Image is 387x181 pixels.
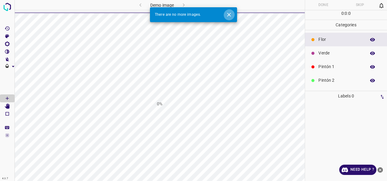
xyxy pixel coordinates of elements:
[1,176,10,181] div: 4.3.7
[157,101,162,107] h1: 0%
[341,10,344,17] p: 0
[318,77,363,84] p: Pintón 2
[345,10,347,17] p: 0
[2,2,13,12] img: logo
[376,165,384,175] button: close-help
[223,9,235,20] button: Close
[318,64,363,70] p: Pintón 1
[305,87,387,101] div: Pintón 3
[150,2,174,10] h6: Demo image
[305,33,387,46] div: Flor
[305,60,387,74] div: Pintón 1
[341,10,351,20] div: : :
[339,165,376,175] a: Need Help ?
[307,91,385,101] p: Labels 0
[305,74,387,87] div: Pintón 2
[155,12,201,18] span: There are no more images.
[318,36,363,43] p: Flor
[305,20,387,30] p: Categories
[348,10,351,17] p: 0
[318,50,363,56] p: Verde
[305,46,387,60] div: Verde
